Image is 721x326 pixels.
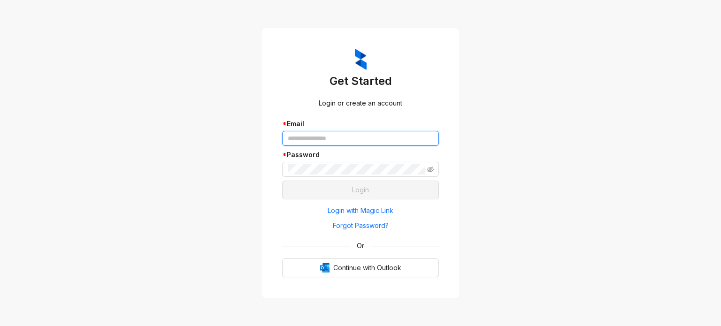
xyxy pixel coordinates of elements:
[282,98,439,108] div: Login or create an account
[282,203,439,218] button: Login with Magic Link
[333,263,401,273] span: Continue with Outlook
[427,166,434,173] span: eye-invisible
[333,220,389,231] span: Forgot Password?
[282,119,439,129] div: Email
[282,74,439,89] h3: Get Started
[282,181,439,199] button: Login
[282,258,439,277] button: OutlookContinue with Outlook
[328,205,393,216] span: Login with Magic Link
[282,150,439,160] div: Password
[282,218,439,233] button: Forgot Password?
[320,263,330,273] img: Outlook
[350,241,371,251] span: Or
[355,49,367,70] img: ZumaIcon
